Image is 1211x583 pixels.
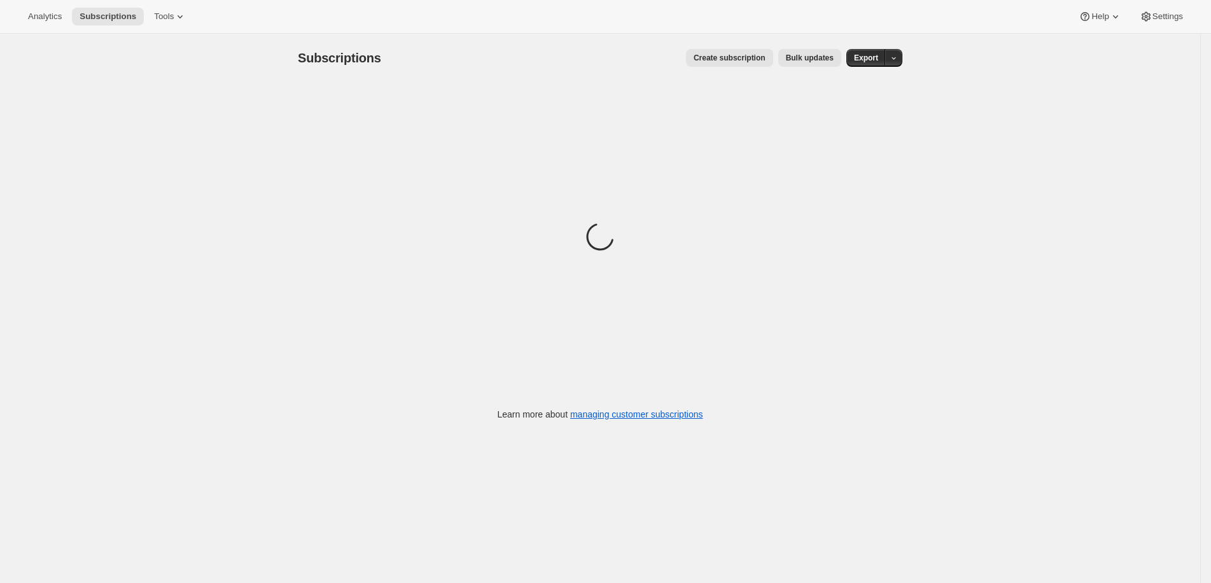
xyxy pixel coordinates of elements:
span: Settings [1152,11,1183,22]
a: managing customer subscriptions [570,409,703,419]
span: Bulk updates [786,53,834,63]
button: Subscriptions [72,8,144,25]
span: Subscriptions [298,51,381,65]
button: Help [1071,8,1129,25]
span: Export [854,53,878,63]
span: Subscriptions [80,11,136,22]
button: Settings [1132,8,1191,25]
button: Create subscription [686,49,773,67]
span: Create subscription [694,53,766,63]
span: Tools [154,11,174,22]
button: Tools [146,8,194,25]
p: Learn more about [498,408,703,421]
span: Help [1091,11,1109,22]
button: Export [846,49,886,67]
button: Analytics [20,8,69,25]
button: Bulk updates [778,49,841,67]
span: Analytics [28,11,62,22]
